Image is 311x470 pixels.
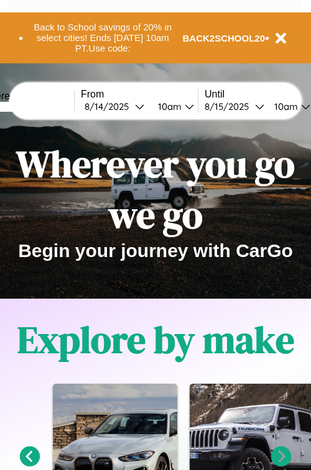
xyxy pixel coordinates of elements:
h1: Explore by make [17,314,294,365]
b: BACK2SCHOOL20 [183,33,266,43]
div: 10am [268,101,301,112]
div: 8 / 14 / 2025 [85,101,135,112]
div: 8 / 15 / 2025 [205,101,255,112]
label: From [81,89,198,100]
div: 10am [152,101,185,112]
button: 10am [148,100,198,113]
button: 8/14/2025 [81,100,148,113]
button: Back to School savings of 20% in select cities! Ends [DATE] 10am PT.Use code: [23,19,183,57]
